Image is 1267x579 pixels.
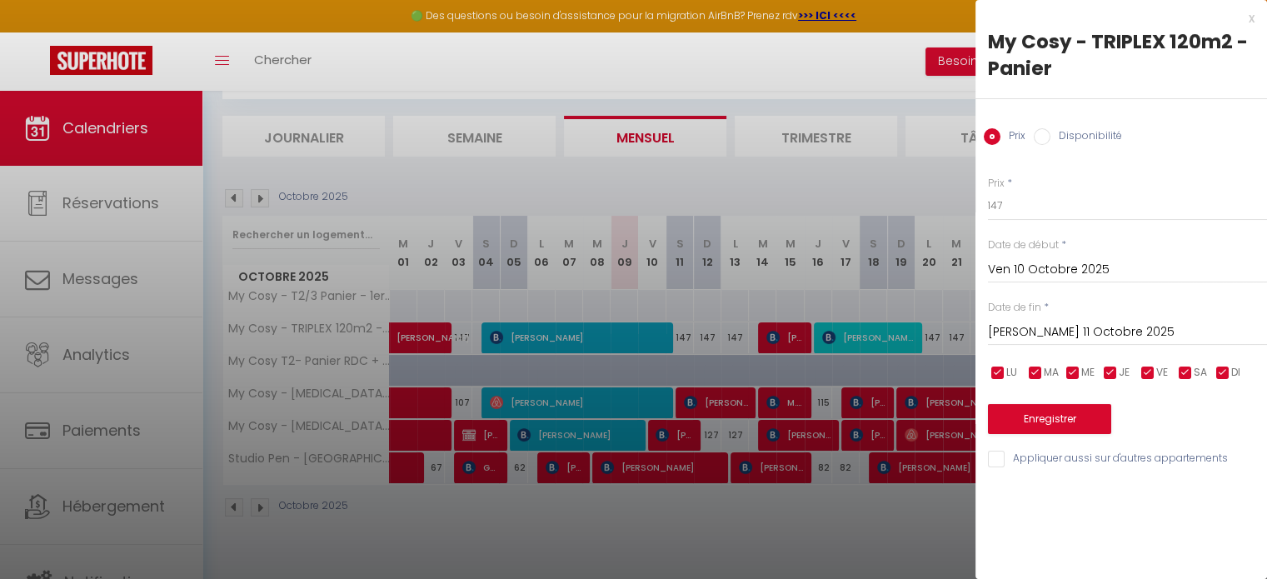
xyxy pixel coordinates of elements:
[1231,365,1240,381] span: DI
[988,28,1255,82] div: My Cosy - TRIPLEX 120m2 - Panier
[975,8,1255,28] div: x
[1000,128,1025,147] label: Prix
[1006,365,1017,381] span: LU
[1044,365,1059,381] span: MA
[1194,365,1207,381] span: SA
[1081,365,1095,381] span: ME
[988,300,1041,316] label: Date de fin
[988,176,1005,192] label: Prix
[1156,365,1168,381] span: VE
[1050,128,1122,147] label: Disponibilité
[988,237,1059,253] label: Date de début
[1119,365,1130,381] span: JE
[988,404,1111,434] button: Enregistrer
